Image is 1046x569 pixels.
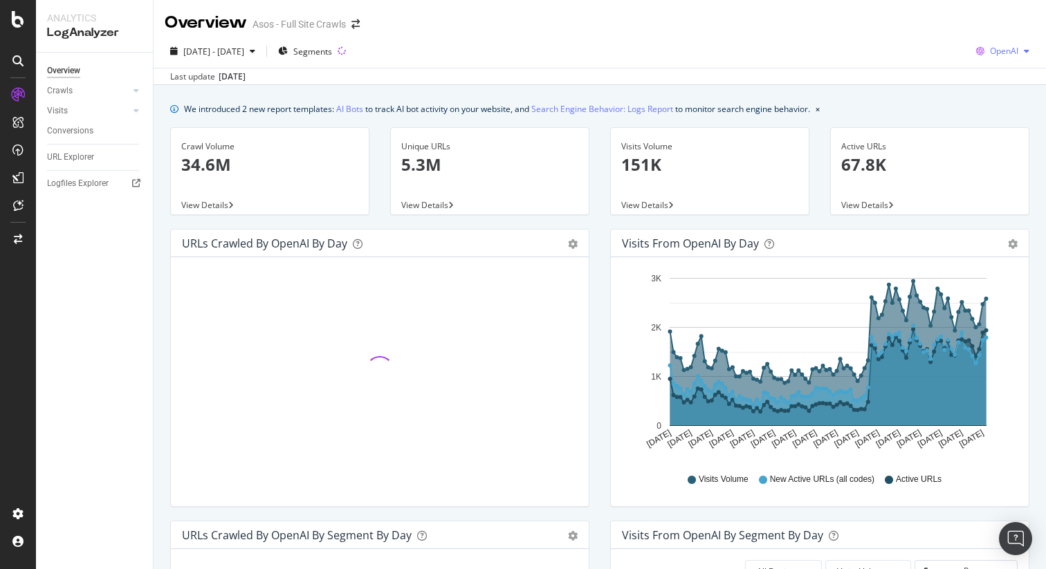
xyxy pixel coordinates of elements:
[916,428,944,449] text: [DATE]
[841,153,1018,176] p: 67.8K
[657,421,661,431] text: 0
[621,199,668,211] span: View Details
[47,84,73,98] div: Crawls
[47,176,109,191] div: Logfiles Explorer
[568,531,578,541] div: gear
[170,71,246,83] div: Last update
[812,99,823,119] button: close banner
[957,428,985,449] text: [DATE]
[622,236,759,250] div: Visits from OpenAI by day
[791,428,818,449] text: [DATE]
[47,104,68,118] div: Visits
[47,150,94,165] div: URL Explorer
[293,46,332,57] span: Segments
[47,11,142,25] div: Analytics
[47,150,143,165] a: URL Explorer
[651,323,661,333] text: 2K
[811,428,839,449] text: [DATE]
[687,428,715,449] text: [DATE]
[47,25,142,41] div: LogAnalyzer
[182,236,347,250] div: URLs Crawled by OpenAI by day
[531,102,673,116] a: Search Engine Behavior: Logs Report
[219,71,246,83] div: [DATE]
[273,40,338,62] button: Segments
[833,428,861,449] text: [DATE]
[895,428,923,449] text: [DATE]
[770,474,874,485] span: New Active URLs (all codes)
[47,64,143,78] a: Overview
[1008,239,1018,249] div: gear
[841,140,1018,153] div: Active URLs
[181,153,358,176] p: 34.6M
[351,19,360,29] div: arrow-right-arrow-left
[47,84,129,98] a: Crawls
[622,528,823,542] div: Visits from OpenAI By Segment By Day
[651,274,661,283] text: 3K
[47,124,93,138] div: Conversions
[401,153,578,176] p: 5.3M
[568,239,578,249] div: gear
[47,104,129,118] a: Visits
[336,102,363,116] a: AI Bots
[990,45,1018,57] span: OpenAI
[47,124,143,138] a: Conversions
[621,140,798,153] div: Visits Volume
[183,46,244,57] span: [DATE] - [DATE]
[645,428,672,449] text: [DATE]
[770,428,798,449] text: [DATE]
[937,428,964,449] text: [DATE]
[728,428,756,449] text: [DATE]
[666,428,694,449] text: [DATE]
[854,428,881,449] text: [DATE]
[181,140,358,153] div: Crawl Volume
[47,64,80,78] div: Overview
[841,199,888,211] span: View Details
[401,140,578,153] div: Unique URLs
[165,11,247,35] div: Overview
[182,528,412,542] div: URLs Crawled by OpenAI By Segment By Day
[47,176,143,191] a: Logfiles Explorer
[253,17,346,31] div: Asos - Full Site Crawls
[749,428,777,449] text: [DATE]
[971,40,1035,62] button: OpenAI
[651,372,661,382] text: 1K
[621,153,798,176] p: 151K
[181,199,228,211] span: View Details
[622,268,1018,460] svg: A chart.
[401,199,448,211] span: View Details
[184,102,810,116] div: We introduced 2 new report templates: to track AI bot activity on your website, and to monitor se...
[699,474,749,485] span: Visits Volume
[874,428,902,449] text: [DATE]
[165,40,261,62] button: [DATE] - [DATE]
[896,474,942,485] span: Active URLs
[708,428,735,449] text: [DATE]
[999,522,1032,555] div: Open Intercom Messenger
[170,102,1029,116] div: info banner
